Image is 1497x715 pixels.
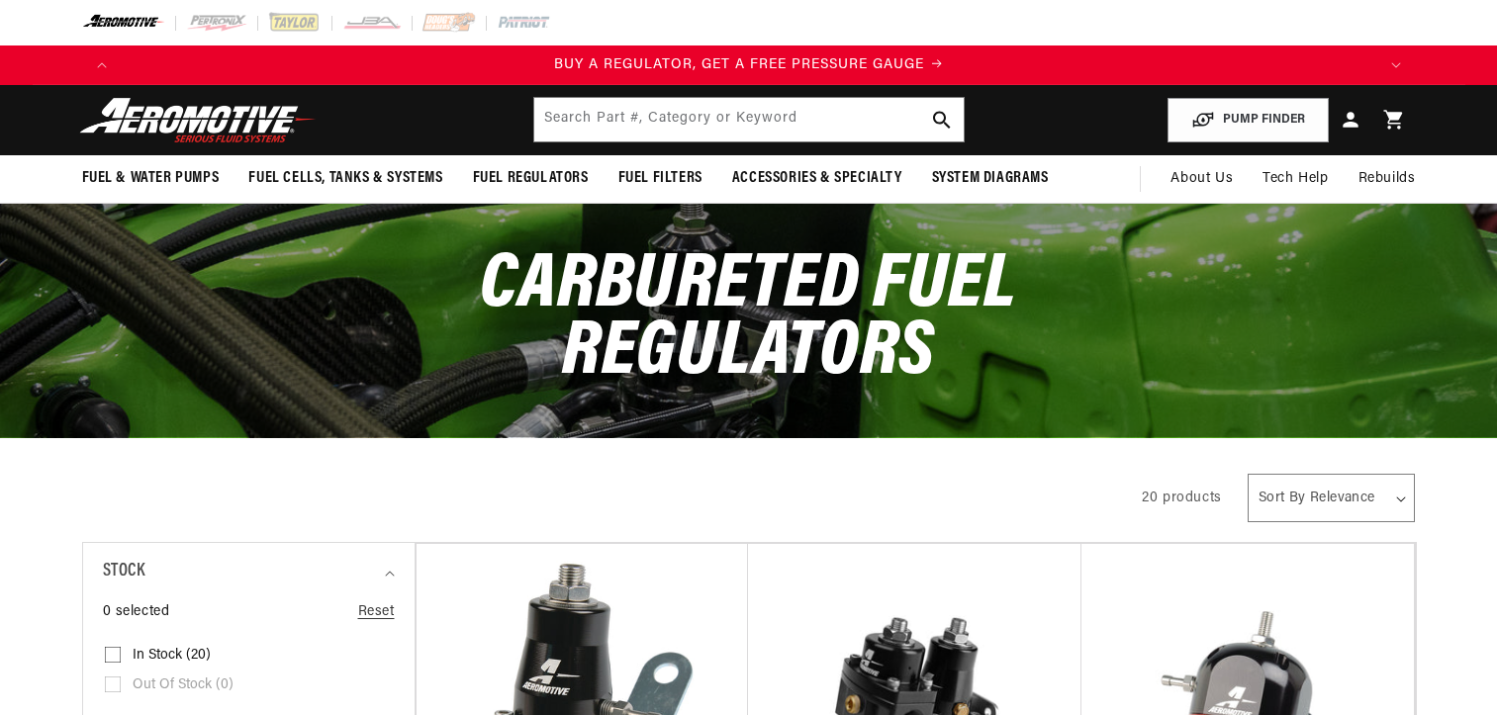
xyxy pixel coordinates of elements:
div: Announcement [122,54,1376,76]
summary: System Diagrams [917,155,1064,202]
div: 1 of 4 [122,54,1376,76]
button: Translation missing: en.sections.announcements.previous_announcement [82,45,122,85]
span: Tech Help [1263,168,1328,190]
summary: Fuel Cells, Tanks & Systems [234,155,457,202]
span: Fuel Filters [618,168,702,189]
button: Translation missing: en.sections.announcements.next_announcement [1376,45,1416,85]
img: Aeromotive [74,97,322,143]
span: BUY A REGULATOR, GET A FREE PRESSURE GAUGE [554,57,924,72]
a: BUY A REGULATOR, GET A FREE PRESSURE GAUGE [122,54,1376,76]
span: In stock (20) [133,647,211,665]
span: About Us [1170,171,1233,186]
span: Accessories & Specialty [732,168,902,189]
summary: Tech Help [1248,155,1343,203]
summary: Stock (0 selected) [103,543,395,601]
slideshow-component: Translation missing: en.sections.announcements.announcement_bar [33,45,1465,85]
a: About Us [1156,155,1248,203]
button: PUMP FINDER [1168,98,1329,142]
span: Fuel & Water Pumps [82,168,220,189]
button: search button [920,98,964,141]
span: Out of stock (0) [133,676,234,694]
a: Reset [358,601,395,623]
summary: Fuel & Water Pumps [67,155,234,202]
summary: Accessories & Specialty [717,155,917,202]
span: 0 selected [103,601,170,623]
span: 20 products [1142,491,1222,505]
span: Carbureted Fuel Regulators [480,247,1017,393]
span: Fuel Cells, Tanks & Systems [248,168,442,189]
span: System Diagrams [932,168,1049,189]
span: Rebuilds [1358,168,1416,190]
span: Fuel Regulators [473,168,589,189]
input: Search by Part Number, Category or Keyword [534,98,964,141]
span: Stock [103,558,145,586]
summary: Rebuilds [1344,155,1431,203]
summary: Fuel Regulators [458,155,604,202]
summary: Fuel Filters [604,155,717,202]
